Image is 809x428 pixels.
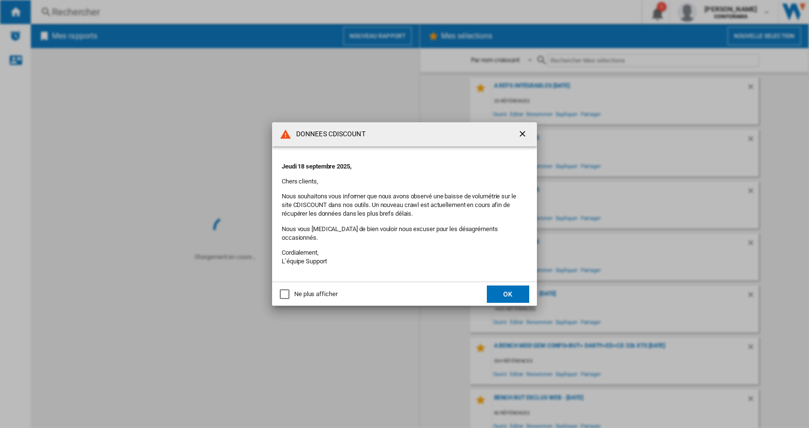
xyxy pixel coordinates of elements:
button: getI18NText('BUTTONS.CLOSE_DIALOG') [514,125,533,144]
button: OK [487,285,529,303]
strong: Jeudi 18 septembre 2025, [282,163,352,170]
div: Ne plus afficher [294,290,337,298]
p: Chers clients, [282,177,527,186]
ng-md-icon: getI18NText('BUTTONS.CLOSE_DIALOG') [518,129,529,141]
p: Nous souhaitons vous informer que nous avons observé une baisse de volumétrie sur le site CDISCOU... [282,192,527,219]
md-checkbox: Ne plus afficher [280,290,337,299]
h4: DONNEES CDISCOUNT [291,130,365,139]
p: Nous vous [MEDICAL_DATA] de bien vouloir nous excuser pour les désagréments occasionnés. [282,225,527,242]
p: Cordialement, L’équipe Support [282,248,527,266]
